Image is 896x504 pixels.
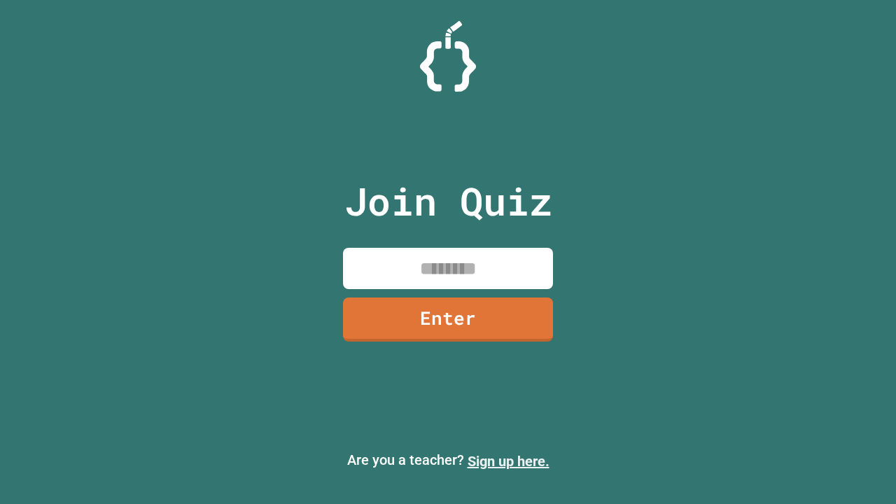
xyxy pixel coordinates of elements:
p: Join Quiz [344,172,552,230]
a: Enter [343,297,553,342]
iframe: chat widget [780,387,882,447]
img: Logo.svg [420,21,476,92]
a: Sign up here. [468,453,549,470]
p: Are you a teacher? [11,449,885,472]
iframe: chat widget [837,448,882,490]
